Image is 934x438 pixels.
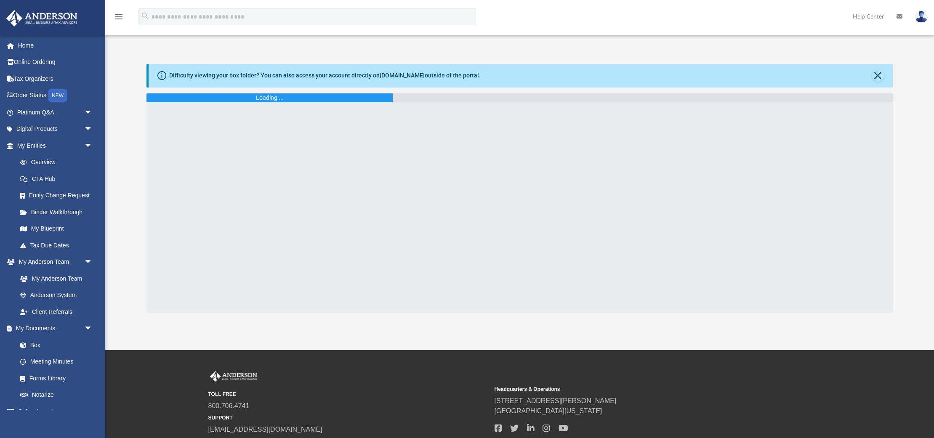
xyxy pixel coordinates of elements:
[872,70,884,82] button: Close
[141,11,150,21] i: search
[84,320,101,337] span: arrow_drop_down
[6,87,105,104] a: Order StatusNEW
[12,170,105,187] a: CTA Hub
[84,121,101,138] span: arrow_drop_down
[208,402,250,409] a: 800.706.4741
[4,10,80,27] img: Anderson Advisors Platinum Portal
[208,390,489,398] small: TOLL FREE
[48,89,67,102] div: NEW
[12,370,97,387] a: Forms Library
[12,287,101,304] a: Anderson System
[12,220,101,237] a: My Blueprint
[6,37,105,54] a: Home
[380,72,425,79] a: [DOMAIN_NAME]
[6,54,105,71] a: Online Ordering
[6,320,101,337] a: My Documentsarrow_drop_down
[12,154,105,171] a: Overview
[208,426,322,433] a: [EMAIL_ADDRESS][DOMAIN_NAME]
[114,16,124,22] a: menu
[12,303,101,320] a: Client Referrals
[6,403,101,420] a: Online Learningarrow_drop_down
[12,353,101,370] a: Meeting Minutes
[12,237,105,254] a: Tax Due Dates
[6,254,101,271] a: My Anderson Teamarrow_drop_down
[6,121,105,138] a: Digital Productsarrow_drop_down
[208,371,259,382] img: Anderson Advisors Platinum Portal
[84,254,101,271] span: arrow_drop_down
[84,137,101,154] span: arrow_drop_down
[256,93,284,102] div: Loading ...
[495,407,602,414] a: [GEOGRAPHIC_DATA][US_STATE]
[6,70,105,87] a: Tax Organizers
[84,403,101,420] span: arrow_drop_down
[12,387,101,403] a: Notarize
[208,414,489,422] small: SUPPORT
[12,187,105,204] a: Entity Change Request
[12,204,105,220] a: Binder Walkthrough
[495,385,775,393] small: Headquarters & Operations
[169,71,481,80] div: Difficulty viewing your box folder? You can also access your account directly on outside of the p...
[12,337,97,353] a: Box
[6,137,105,154] a: My Entitiesarrow_drop_down
[12,270,97,287] a: My Anderson Team
[6,104,105,121] a: Platinum Q&Aarrow_drop_down
[84,104,101,121] span: arrow_drop_down
[915,11,928,23] img: User Pic
[114,12,124,22] i: menu
[495,397,617,404] a: [STREET_ADDRESS][PERSON_NAME]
